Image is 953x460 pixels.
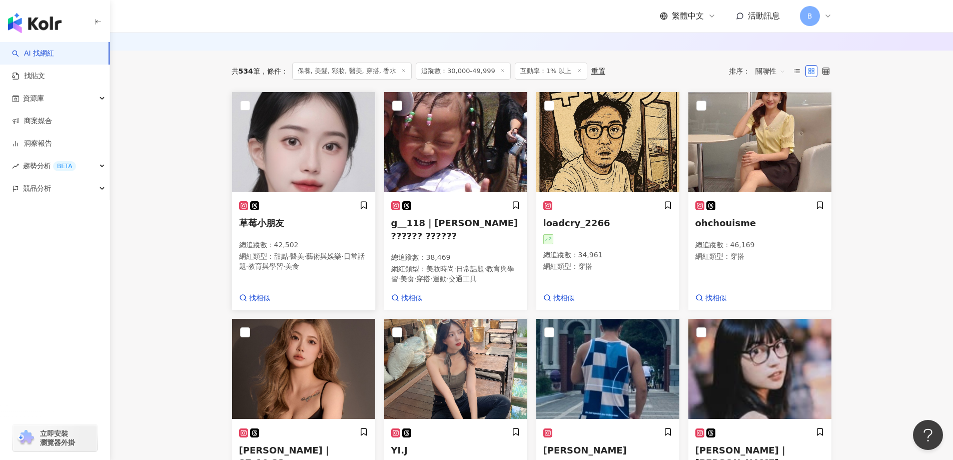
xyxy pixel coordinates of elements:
p: 網紅類型 ： [543,262,672,272]
span: 趨勢分析 [23,155,76,177]
p: 總追蹤數 ： 38,469 [391,253,520,263]
span: 美食 [400,275,414,283]
a: KOL Avatarg__118｜[PERSON_NAME] ?????? ??????總追蹤數：38,469網紅類型：美妝時尚·日常話題·教育與學習·美食·穿搭·運動·交通工具找相似 [384,92,528,311]
span: 教育與學習 [391,265,515,283]
a: 找貼文 [12,71,45,81]
span: YI.J [391,445,408,455]
img: KOL Avatar [688,92,831,192]
a: 找相似 [695,293,726,303]
span: 找相似 [401,293,422,303]
span: 繁體中文 [672,11,704,22]
a: KOL Avatarloadcry_2266總追蹤數：34,961網紅類型：穿搭找相似 [536,92,680,311]
span: rise [12,163,19,170]
span: 534 [239,67,253,75]
span: 找相似 [553,293,574,303]
span: 找相似 [705,293,726,303]
p: 總追蹤數 ： 34,961 [543,250,672,260]
span: 醫美 [290,252,304,260]
span: · [398,275,400,283]
span: · [283,262,285,270]
span: 藝術與娛樂 [306,252,341,260]
a: 洞察報告 [12,139,52,149]
span: 活動訊息 [748,11,780,21]
span: 保養, 美髮, 彩妝, 醫美, 穿搭, 香水 [292,63,412,80]
span: 立即安裝 瀏覽器外掛 [40,429,75,447]
p: 總追蹤數 ： 46,169 [695,240,824,250]
span: 追蹤數：30,000-49,999 [416,63,511,80]
p: 網紅類型 ： [391,264,520,284]
img: logo [8,13,62,33]
span: 找相似 [249,293,270,303]
img: KOL Avatar [232,319,375,419]
img: KOL Avatar [536,319,679,419]
div: 重置 [591,67,605,75]
img: KOL Avatar [536,92,679,192]
span: 甜點 [274,252,288,260]
iframe: Help Scout Beacon - Open [913,420,943,450]
span: 互動率：1% 以上 [515,63,587,80]
span: 教育與學習 [248,262,283,270]
span: 競品分析 [23,177,51,200]
a: KOL Avatarohchouisme總追蹤數：46,169網紅類型：穿搭找相似 [688,92,832,311]
div: 共 筆 [232,67,260,75]
span: · [454,265,456,273]
span: 運動 [433,275,447,283]
span: 交通工具 [449,275,477,283]
img: KOL Avatar [384,92,527,192]
span: · [447,275,449,283]
span: [PERSON_NAME] [543,445,627,455]
img: KOL Avatar [688,319,831,419]
span: · [414,275,416,283]
div: BETA [53,161,76,171]
a: chrome extension立即安裝 瀏覽器外掛 [13,424,97,451]
span: · [246,262,248,270]
a: 商案媒合 [12,116,52,126]
img: chrome extension [16,430,36,446]
span: 資源庫 [23,87,44,110]
span: 日常話題 [239,252,365,270]
span: 草莓小朋友 [239,218,284,228]
span: 關聯性 [755,63,785,79]
p: 網紅類型 ： [239,252,368,271]
img: KOL Avatar [232,92,375,192]
span: · [430,275,432,283]
a: searchAI 找網紅 [12,49,54,59]
span: · [484,265,486,273]
a: 找相似 [239,293,270,303]
span: ohchouisme [695,218,756,228]
a: 找相似 [543,293,574,303]
p: 網紅類型 ： [695,252,824,262]
p: 總追蹤數 ： 42,502 [239,240,368,250]
span: · [341,252,343,260]
span: loadcry_2266 [543,218,610,228]
span: 穿搭 [416,275,430,283]
span: 美妝時尚 [426,265,454,273]
span: g__118｜[PERSON_NAME] ?????? ?????? [391,218,518,241]
span: · [304,252,306,260]
span: 日常話題 [456,265,484,273]
div: 排序： [729,63,791,79]
span: 條件 ： [260,67,288,75]
span: · [288,252,290,260]
a: KOL Avatar草莓小朋友總追蹤數：42,502網紅類型：甜點·醫美·藝術與娛樂·日常話題·教育與學習·美食找相似 [232,92,376,311]
span: 美食 [285,262,299,270]
a: 找相似 [391,293,422,303]
img: KOL Avatar [384,319,527,419]
span: 穿搭 [578,262,592,270]
span: B [807,11,812,22]
span: 穿搭 [730,252,744,260]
